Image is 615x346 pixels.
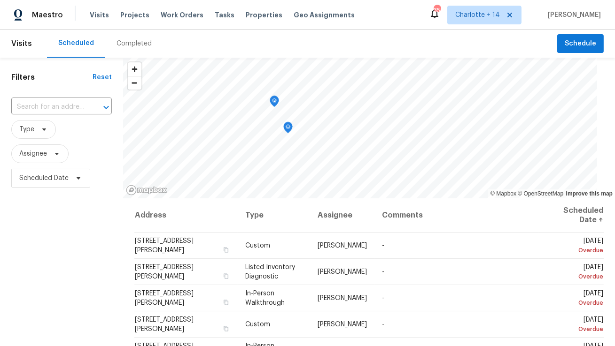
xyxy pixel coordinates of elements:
span: Visits [11,33,32,54]
span: Visits [90,10,109,20]
span: [DATE] [546,290,603,308]
span: - [382,269,384,275]
div: Scheduled [58,38,94,48]
span: Tasks [215,12,234,18]
div: Overdue [546,298,603,308]
span: [DATE] [546,238,603,255]
th: Type [238,198,310,233]
span: Maestro [32,10,63,20]
span: Scheduled Date [19,173,69,183]
th: Assignee [310,198,374,233]
button: Copy Address [222,298,230,307]
div: Reset [93,73,112,82]
th: Comments [374,198,539,233]
span: [PERSON_NAME] [318,295,367,301]
span: [STREET_ADDRESS][PERSON_NAME] [135,316,194,332]
span: [PERSON_NAME] [544,10,601,20]
th: Scheduled Date ↑ [539,198,604,233]
span: [PERSON_NAME] [318,242,367,249]
span: In-Person Walkthrough [245,290,285,306]
span: [PERSON_NAME] [318,269,367,275]
span: - [382,295,384,301]
span: [DATE] [546,264,603,281]
button: Copy Address [222,246,230,254]
span: - [382,321,384,328]
span: Work Orders [161,10,203,20]
span: Properties [246,10,282,20]
div: Map marker [283,122,293,136]
span: Listed Inventory Diagnostic [245,264,295,280]
span: [STREET_ADDRESS][PERSON_NAME] [135,264,194,280]
span: [STREET_ADDRESS][PERSON_NAME] [135,290,194,306]
span: Projects [120,10,149,20]
div: Completed [117,39,152,48]
span: Zoom out [128,76,141,90]
button: Schedule [557,34,604,53]
button: Copy Address [222,272,230,280]
button: Copy Address [222,324,230,333]
div: Overdue [546,246,603,255]
input: Search for an address... [11,100,86,114]
span: - [382,242,384,249]
span: Schedule [565,38,596,50]
span: [STREET_ADDRESS][PERSON_NAME] [135,238,194,254]
canvas: Map [123,58,597,198]
div: Overdue [546,272,603,281]
div: Overdue [546,324,603,334]
a: OpenStreetMap [518,190,563,197]
button: Zoom out [128,76,141,90]
a: Mapbox homepage [126,185,167,196]
span: [DATE] [546,316,603,334]
a: Improve this map [566,190,613,197]
span: Type [19,125,34,134]
span: Custom [245,321,270,328]
button: Zoom in [128,62,141,76]
a: Mapbox [490,190,516,197]
span: [PERSON_NAME] [318,321,367,328]
span: Custom [245,242,270,249]
h1: Filters [11,73,93,82]
button: Open [100,101,113,114]
span: Geo Assignments [294,10,355,20]
span: Charlotte + 14 [455,10,500,20]
span: Assignee [19,149,47,158]
div: 359 [434,6,440,15]
th: Address [134,198,238,233]
div: Map marker [270,96,279,110]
